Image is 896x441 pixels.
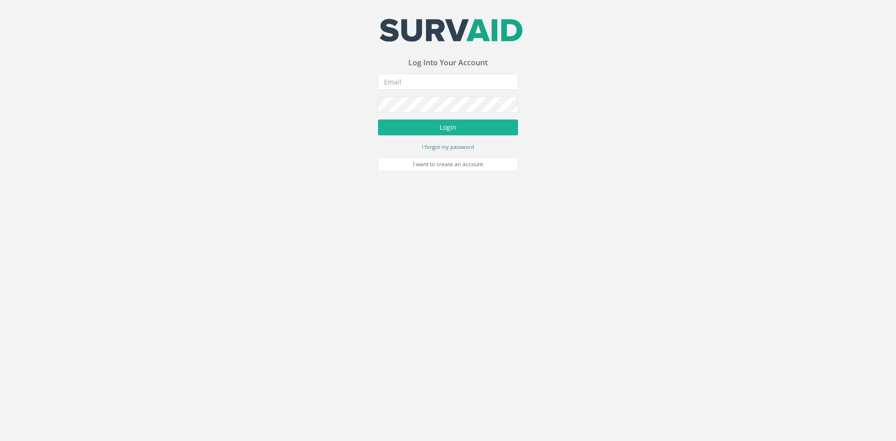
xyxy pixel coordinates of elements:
button: Login [378,119,518,135]
input: Email [378,74,518,90]
h3: Log Into Your Account [378,59,518,67]
a: I forgot my password [422,142,474,151]
small: I forgot my password [422,143,474,150]
a: I want to create an account [378,157,518,171]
